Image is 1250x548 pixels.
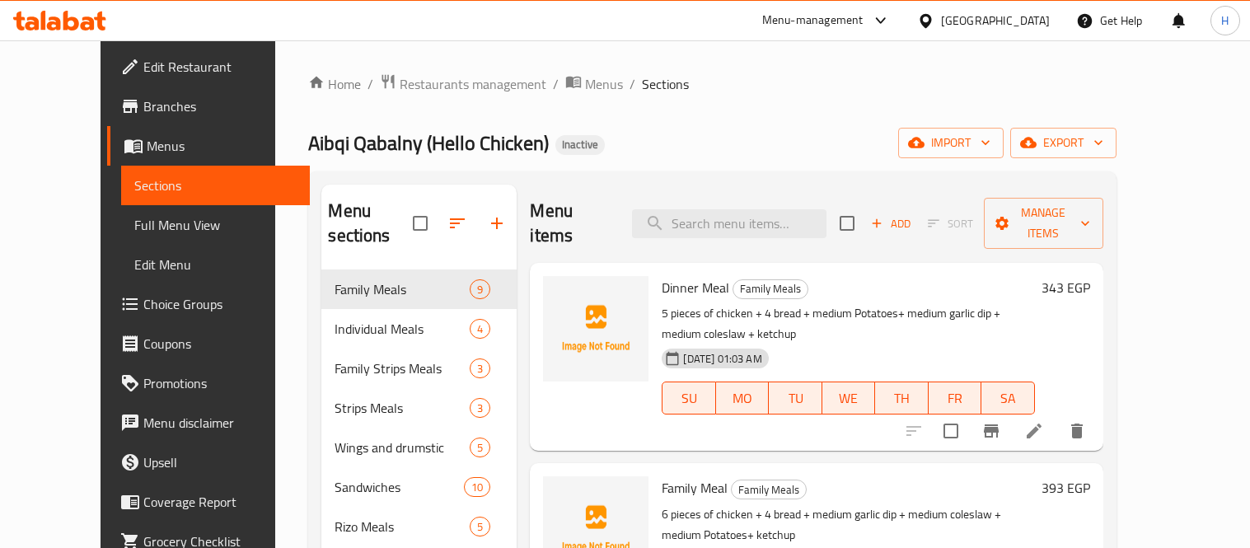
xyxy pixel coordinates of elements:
div: Sandwiches10 [321,467,517,507]
a: Menus [107,126,309,166]
input: search [632,209,826,238]
button: Add section [477,204,517,243]
li: / [630,74,635,94]
span: Strips Meals [335,398,470,418]
span: Upsell [143,452,296,472]
button: FR [929,382,981,415]
span: Sandwiches [335,477,464,497]
a: Upsell [107,443,309,482]
button: export [1010,128,1117,158]
button: import [898,128,1004,158]
div: Family Meals [335,279,470,299]
span: MO [723,386,762,410]
div: items [470,398,490,418]
span: Choice Groups [143,294,296,314]
a: Menu disclaimer [107,403,309,443]
button: SA [981,382,1034,415]
a: Edit Restaurant [107,47,309,87]
span: 10 [465,480,489,495]
span: Manage items [997,203,1090,244]
span: Rizo Meals [335,517,470,536]
a: Edit menu item [1024,421,1044,441]
button: Add [864,211,917,237]
span: Family Meal [662,475,728,500]
span: Family Strips Meals [335,358,470,378]
a: Promotions [107,363,309,403]
span: Aibqi Qabalny (Hello Chicken) [308,124,549,162]
span: Select section [830,206,864,241]
span: Wings and drumstic [335,438,470,457]
span: FR [935,386,975,410]
a: Full Menu View [121,205,309,245]
span: 3 [471,361,489,377]
div: Wings and drumstic5 [321,428,517,467]
a: Choice Groups [107,284,309,324]
span: export [1023,133,1103,153]
span: Full Menu View [134,215,296,235]
div: Menu-management [762,11,864,30]
span: Branches [143,96,296,116]
nav: breadcrumb [308,73,1116,95]
span: [DATE] 01:03 AM [676,351,768,367]
div: items [470,517,490,536]
span: Menu disclaimer [143,413,296,433]
span: Menus [585,74,623,94]
img: Dinner Meal [543,276,648,382]
button: MO [716,382,769,415]
span: Coupons [143,334,296,354]
span: Dinner Meal [662,275,729,300]
h2: Menu sections [328,199,413,248]
div: Individual Meals [335,319,470,339]
div: items [470,279,490,299]
span: Family Meals [733,279,808,298]
a: Branches [107,87,309,126]
span: H [1221,12,1229,30]
span: Select to update [934,414,968,448]
span: Coverage Report [143,492,296,512]
div: items [470,438,490,457]
h6: 343 EGP [1042,276,1090,299]
span: Inactive [555,138,605,152]
a: Sections [121,166,309,205]
button: WE [822,382,875,415]
button: TH [875,382,928,415]
button: Branch-specific-item [971,411,1011,451]
h6: 393 EGP [1042,476,1090,499]
button: SU [662,382,715,415]
a: Coupons [107,324,309,363]
p: 5 pieces of chicken + 4 bread + medium Potatoes+ medium garlic dip + medium coleslaw + ketchup [662,303,1034,344]
span: Add [868,214,913,233]
span: TH [882,386,921,410]
span: Family Meals [732,480,806,499]
span: Restaurants management [400,74,546,94]
span: Sections [134,176,296,195]
div: Strips Meals3 [321,388,517,428]
span: 4 [471,321,489,337]
div: Family Meals9 [321,269,517,309]
div: Rizo Meals5 [321,507,517,546]
button: TU [769,382,822,415]
a: Coverage Report [107,482,309,522]
div: items [470,319,490,339]
div: items [464,477,490,497]
button: Manage items [984,198,1103,249]
span: 9 [471,282,489,297]
span: SU [669,386,709,410]
span: Sections [642,74,689,94]
a: Home [308,74,361,94]
div: [GEOGRAPHIC_DATA] [941,12,1050,30]
span: Menus [147,136,296,156]
span: Promotions [143,373,296,393]
div: Family Meals [731,480,807,499]
span: import [911,133,990,153]
p: 6 pieces of chicken + 4 bread + medium garlic dip + medium coleslaw + medium Potatoes+ ketchup [662,504,1034,546]
button: delete [1057,411,1097,451]
li: / [368,74,373,94]
div: Individual Meals4 [321,309,517,349]
a: Restaurants management [380,73,546,95]
span: Sort sections [438,204,477,243]
span: TU [775,386,815,410]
